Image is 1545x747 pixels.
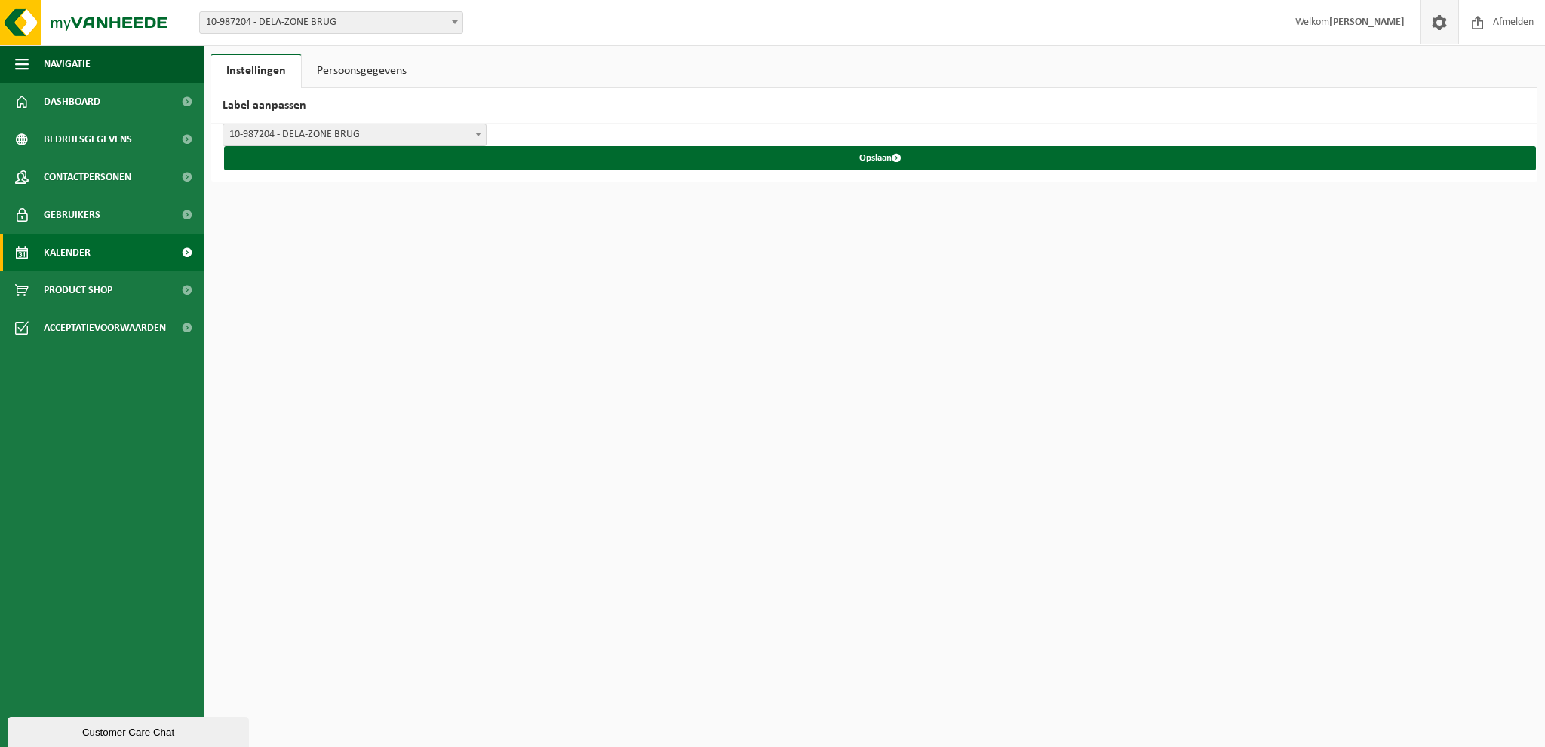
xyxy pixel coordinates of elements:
span: 10-987204 - DELA-ZONE BRUG [223,124,487,146]
span: Contactpersonen [44,158,131,196]
span: 10-987204 - DELA-ZONE BRUG [199,11,463,34]
span: Gebruikers [44,196,100,234]
a: Persoonsgegevens [302,54,422,88]
span: Bedrijfsgegevens [44,121,132,158]
span: Acceptatievoorwaarden [44,309,166,347]
span: 10-987204 - DELA-ZONE BRUG [200,12,462,33]
span: Navigatie [44,45,91,83]
strong: [PERSON_NAME] [1329,17,1405,28]
button: Opslaan [224,146,1536,170]
span: Kalender [44,234,91,271]
span: 10-987204 - DELA-ZONE BRUG [223,124,486,145]
span: Product Shop [44,271,112,309]
span: Dashboard [44,83,100,121]
a: Instellingen [211,54,301,88]
iframe: chat widget [8,714,252,747]
h2: Label aanpassen [211,88,1537,124]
